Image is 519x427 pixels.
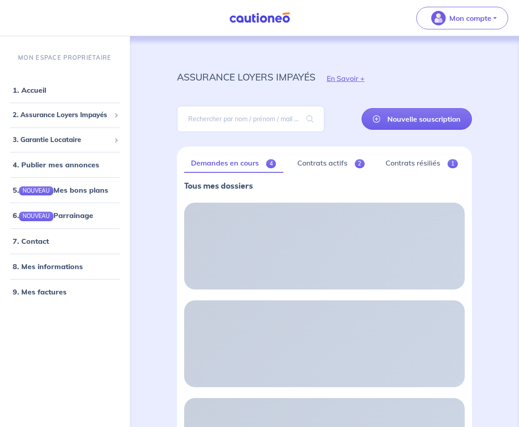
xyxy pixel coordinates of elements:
button: En Savoir + [315,65,376,91]
div: 4. Publier mes annonces [4,156,126,174]
p: Mon compte [449,13,491,24]
input: Rechercher par nom / prénom / mail du locataire [177,106,324,132]
div: 9. Mes factures [4,283,126,301]
span: 2 [355,159,365,168]
a: Contrats résiliés1 [379,154,465,173]
span: 2. Assurance Loyers Impayés [13,110,110,121]
div: 6.NOUVEAUParrainage [4,207,126,225]
p: assurance loyers impayés [177,69,315,85]
a: 5.NOUVEAUMes bons plans [13,186,108,195]
div: 5.NOUVEAUMes bons plans [4,181,126,199]
img: illu_account_valid_menu.svg [431,11,446,25]
a: Demandes en cours4 [184,154,283,173]
div: 3. Garantie Locataire [4,131,126,149]
span: 4 [266,159,276,168]
a: 8. Mes informations [13,262,83,271]
a: 9. Mes factures [13,287,67,296]
a: 6.NOUVEAUParrainage [13,211,93,220]
a: 4. Publier mes annonces [13,161,99,170]
p: MON ESPACE PROPRIÉTAIRE [18,53,111,62]
span: 3. Garantie Locataire [13,135,110,145]
button: illu_account_valid_menu.svgMon compte [416,7,508,29]
a: Nouvelle souscription [362,108,472,130]
a: Contrats actifs2 [290,154,372,173]
span: search [295,106,324,132]
div: 2. Assurance Loyers Impayés [4,107,126,124]
img: Cautioneo [226,12,294,24]
div: 8. Mes informations [4,257,126,275]
a: 7. Contact [13,237,49,246]
p: Tous mes dossiers [184,180,465,192]
div: 1. Accueil [4,81,126,100]
a: 1. Accueil [13,86,46,95]
div: 7. Contact [4,232,126,250]
span: 1 [448,159,458,168]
